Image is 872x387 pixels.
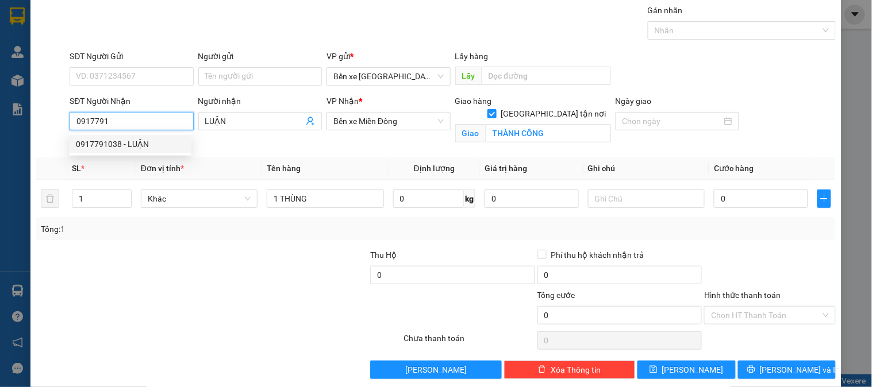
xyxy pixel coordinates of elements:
label: Hình thức thanh toán [704,291,781,300]
span: Tổng cước [537,291,575,300]
input: Dọc đường [482,67,611,85]
div: 0917791038 - LUẬN [69,135,191,153]
div: VP gửi [326,50,450,63]
div: SĐT Người Gửi [70,50,193,63]
span: kg [464,189,475,208]
input: Ngày giao [623,115,722,127]
span: Cước hàng [714,164,754,173]
span: Bến xe Quảng Ngãi [333,68,443,85]
th: Ghi chú [583,157,709,180]
span: user-add [306,117,315,126]
div: Người gửi [198,50,322,63]
input: Giao tận nơi [486,124,611,142]
div: Người nhận [198,95,322,107]
button: save[PERSON_NAME] [637,361,735,379]
span: Khác [148,190,251,207]
button: deleteXóa Thông tin [504,361,635,379]
button: plus [817,189,831,208]
span: [GEOGRAPHIC_DATA] tận nơi [497,107,611,120]
span: Lấy [455,67,482,85]
label: Gán nhãn [648,6,683,15]
span: Bến xe Miền Đông [333,113,443,130]
div: 0917791038 - LUẬN [76,138,185,150]
span: SL [72,164,81,173]
input: 0 [485,189,579,208]
span: Lấy hàng [455,52,489,61]
div: Tổng: 1 [41,223,337,235]
input: Ghi Chú [588,189,705,208]
div: SĐT Người Nhận [70,95,193,107]
button: printer[PERSON_NAME] và In [738,361,836,379]
span: printer [747,365,755,374]
span: Xóa Thông tin [551,363,601,376]
span: [PERSON_NAME] [662,363,724,376]
span: Định lượng [414,164,455,173]
span: Đơn vị tính [141,164,184,173]
div: Chưa thanh toán [402,332,536,352]
span: Phí thu hộ khách nhận trả [547,249,649,261]
span: delete [538,365,546,374]
span: Giá trị hàng [485,164,527,173]
span: [PERSON_NAME] [405,363,467,376]
span: [PERSON_NAME] và In [760,363,840,376]
span: VP Nhận [326,96,359,106]
span: save [650,365,658,374]
button: delete [41,189,59,208]
span: Tên hàng [267,164,301,173]
span: Giao [455,124,486,142]
label: Ngày giao [616,96,652,106]
span: Giao hàng [455,96,492,106]
span: Thu Hộ [370,250,397,260]
input: VD: Bàn, Ghế [267,189,383,208]
button: [PERSON_NAME] [370,361,501,379]
span: plus [818,194,831,203]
